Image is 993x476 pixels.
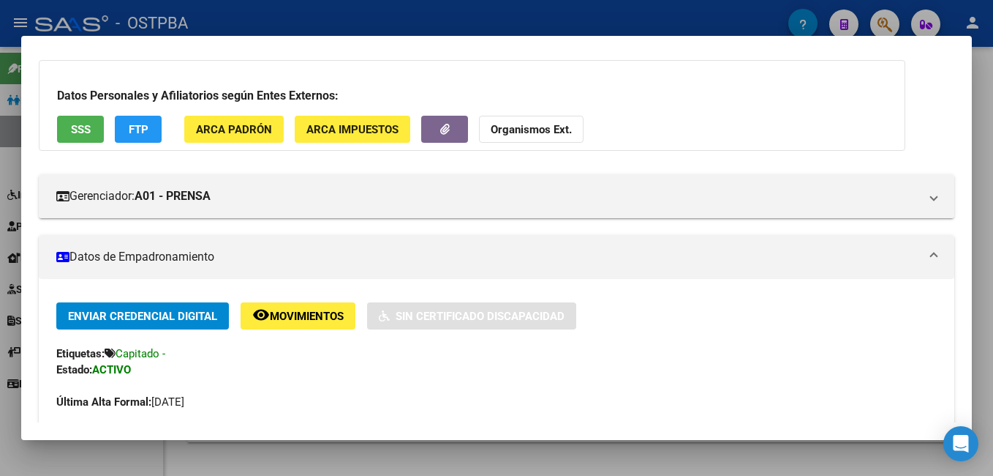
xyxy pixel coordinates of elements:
[56,422,406,438] span: Migración Padrón Completo SSS el [DATE] 18:40:55
[943,426,978,461] div: Open Intercom Messenger
[39,174,954,218] mat-expansion-panel-header: Gerenciador:A01 - PRENSA
[57,116,104,143] button: SSS
[306,123,399,136] span: ARCA Impuestos
[196,123,272,136] span: ARCA Padrón
[56,363,92,376] strong: Estado:
[56,248,919,266] mat-panel-title: Datos de Empadronamiento
[479,116,584,143] button: Organismos Ext.
[56,395,151,409] strong: Última Alta Formal:
[116,347,165,360] span: Capitado -
[184,116,284,143] button: ARCA Padrón
[92,363,131,376] strong: ACTIVO
[135,187,211,205] strong: A01 - PRENSA
[71,123,91,136] span: SSS
[57,87,887,105] h3: Datos Personales y Afiliatorios según Entes Externos:
[367,302,576,330] button: Sin Certificado Discapacidad
[396,310,565,323] span: Sin Certificado Discapacidad
[56,302,229,330] button: Enviar Credencial Digital
[241,302,355,330] button: Movimientos
[295,116,410,143] button: ARCA Impuestos
[56,187,919,205] mat-panel-title: Gerenciador:
[68,310,217,323] span: Enviar Credencial Digital
[270,310,344,323] span: Movimientos
[56,347,105,360] strong: Etiquetas:
[115,116,162,143] button: FTP
[491,123,572,136] strong: Organismos Ext.
[129,123,148,136] span: FTP
[252,306,270,324] mat-icon: remove_red_eye
[56,395,184,409] span: [DATE]
[39,235,954,279] mat-expansion-panel-header: Datos de Empadronamiento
